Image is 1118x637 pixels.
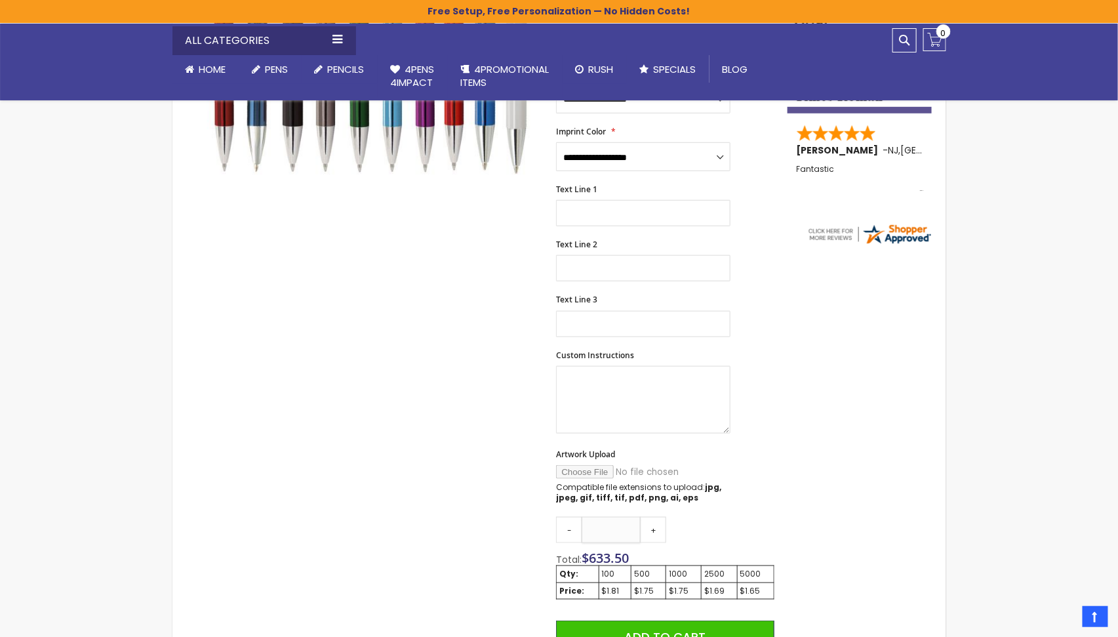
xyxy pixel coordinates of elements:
a: Home [172,55,239,84]
strong: Qty: [559,568,578,579]
div: 1000 [669,569,698,579]
span: 0 [941,27,946,39]
span: Text Line 1 [556,184,597,195]
div: 100 [602,569,628,579]
div: Fantastic [797,165,924,193]
a: Rush [563,55,627,84]
span: Home [199,62,226,76]
div: 2500 [704,569,734,579]
div: $1.81 [602,586,628,596]
a: Pens [239,55,302,84]
span: [PERSON_NAME] [797,144,883,157]
a: 4PROMOTIONALITEMS [448,55,563,98]
div: All Categories [172,26,356,55]
span: Pencils [328,62,365,76]
span: $ [582,549,629,567]
span: Total: [556,553,582,566]
span: Imprint Color [556,126,606,137]
div: 500 [634,569,663,579]
span: - , [883,144,997,157]
span: 4PROMOTIONAL ITEMS [461,62,549,89]
strong: Price: [559,585,584,596]
a: - [556,517,582,543]
span: [GEOGRAPHIC_DATA] [901,144,997,157]
div: $1.65 [740,586,771,596]
a: 4pens.com certificate URL [807,237,932,249]
span: NJ [888,144,899,157]
span: Text Line 2 [556,239,597,250]
img: 4pens.com widget logo [807,222,932,246]
div: $1.69 [704,586,734,596]
span: Pens [266,62,289,76]
span: Blog [723,62,748,76]
span: 4Pens 4impact [391,62,435,89]
span: Rush [589,62,614,76]
span: Artwork Upload [556,449,615,460]
div: 5000 [740,569,771,579]
a: + [640,517,666,543]
a: 4Pens4impact [378,55,448,98]
a: Specials [627,55,709,84]
span: Custom Instructions [556,350,634,361]
p: Compatible file extensions to upload: [556,482,730,503]
strong: jpg, jpeg, gif, tiff, tif, pdf, png, ai, eps [556,482,721,503]
span: Text Line 3 [556,294,597,305]
a: Top [1083,606,1108,627]
a: Pencils [302,55,378,84]
span: Specials [654,62,696,76]
a: Blog [709,55,761,84]
span: 633.50 [589,549,629,567]
div: $1.75 [669,586,698,596]
a: 0 [923,28,946,51]
div: $1.75 [634,586,663,596]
